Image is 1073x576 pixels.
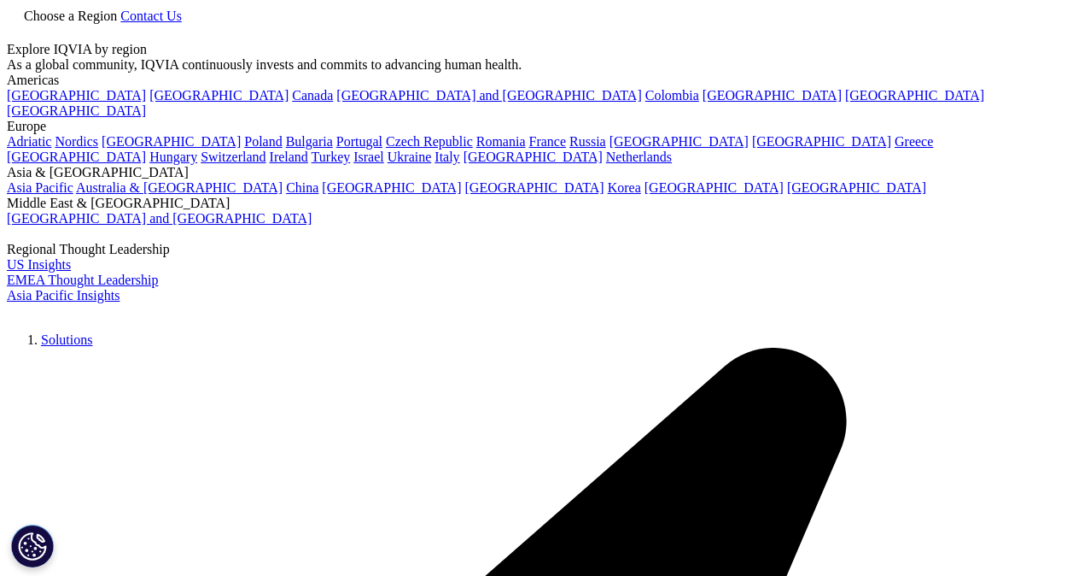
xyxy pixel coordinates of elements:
a: [GEOGRAPHIC_DATA] and [GEOGRAPHIC_DATA] [7,211,312,226]
a: Portugal [336,134,382,149]
a: [GEOGRAPHIC_DATA] [7,103,146,118]
a: [GEOGRAPHIC_DATA] and [GEOGRAPHIC_DATA] [336,88,641,103]
div: Asia & [GEOGRAPHIC_DATA] [7,165,1066,180]
a: Switzerland [201,150,265,164]
a: Israel [353,150,384,164]
a: Russia [569,134,606,149]
a: Greece [895,134,933,149]
div: Middle East & [GEOGRAPHIC_DATA] [7,196,1066,211]
a: France [529,134,567,149]
a: [GEOGRAPHIC_DATA] [322,180,461,195]
a: [GEOGRAPHIC_DATA] [7,88,146,103]
a: Adriatic [7,134,51,149]
a: [GEOGRAPHIC_DATA] [7,150,146,164]
a: China [286,180,318,195]
div: Explore IQVIA by region [7,42,1066,57]
a: Asia Pacific [7,180,73,195]
a: Australia & [GEOGRAPHIC_DATA] [76,180,283,195]
a: US Insights [7,257,71,272]
a: Korea [608,180,641,195]
a: Hungary [149,150,197,164]
a: Italy [434,150,459,164]
a: Romania [476,134,526,149]
a: [GEOGRAPHIC_DATA] [465,180,604,195]
a: Ukraine [388,150,432,164]
div: Europe [7,119,1066,134]
a: [GEOGRAPHIC_DATA] [464,150,603,164]
a: Bulgaria [286,134,333,149]
a: [GEOGRAPHIC_DATA] [102,134,241,149]
a: Ireland [270,150,308,164]
div: As a global community, IQVIA continuously invests and commits to advancing human health. [7,57,1066,73]
a: [GEOGRAPHIC_DATA] [149,88,289,103]
a: Solutions [41,332,92,347]
a: Asia Pacific Insights [7,288,120,303]
a: [GEOGRAPHIC_DATA] [752,134,891,149]
a: Turkey [312,150,351,164]
span: Choose a Region [24,9,117,23]
a: Contact Us [120,9,182,23]
a: Poland [244,134,282,149]
a: [GEOGRAPHIC_DATA] [845,88,984,103]
div: Americas [7,73,1066,88]
a: Canada [292,88,333,103]
a: EMEA Thought Leadership [7,273,158,287]
a: Colombia [645,88,699,103]
a: [GEOGRAPHIC_DATA] [787,180,926,195]
button: Cookie Settings [11,525,54,567]
a: [GEOGRAPHIC_DATA] [703,88,842,103]
a: Czech Republic [386,134,473,149]
a: Netherlands [606,150,672,164]
a: [GEOGRAPHIC_DATA] [644,180,784,195]
div: Regional Thought Leadership [7,242,1066,257]
a: Nordics [55,134,98,149]
a: [GEOGRAPHIC_DATA] [609,134,749,149]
